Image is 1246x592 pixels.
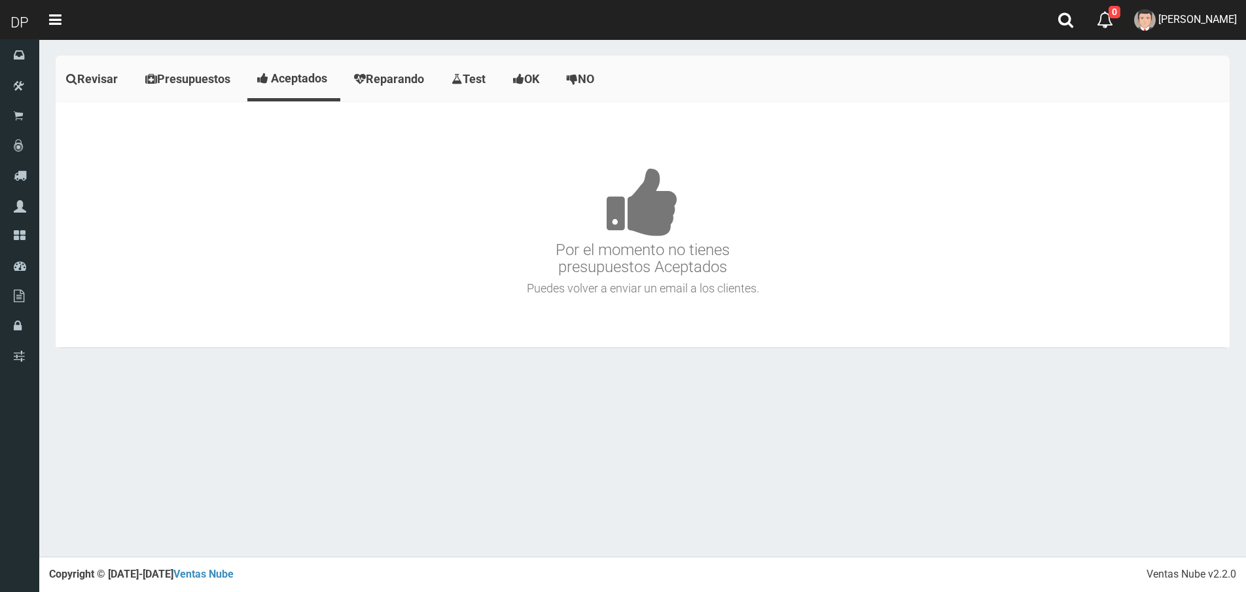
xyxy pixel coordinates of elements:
span: Reparando [366,72,424,86]
span: [PERSON_NAME] [1158,13,1237,26]
h4: Puedes volver a enviar un email a los clientes. [59,282,1226,295]
strong: Copyright © [DATE]-[DATE] [49,568,234,580]
span: Test [463,72,486,86]
span: Aceptados [271,71,327,85]
h3: Por el momento no tienes presupuestos Aceptados [59,128,1226,276]
span: Presupuestos [157,72,230,86]
a: Ventas Nube [173,568,234,580]
span: OK [524,72,539,86]
a: Revisar [56,59,132,99]
img: User Image [1134,9,1156,31]
a: Aceptados [247,59,340,98]
a: OK [503,59,553,99]
a: Reparando [344,59,438,99]
a: Presupuestos [135,59,244,99]
span: Revisar [77,72,118,86]
a: NO [556,59,608,99]
span: 0 [1109,6,1120,18]
div: Ventas Nube v2.2.0 [1147,567,1236,582]
a: Test [441,59,499,99]
span: NO [578,72,594,86]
